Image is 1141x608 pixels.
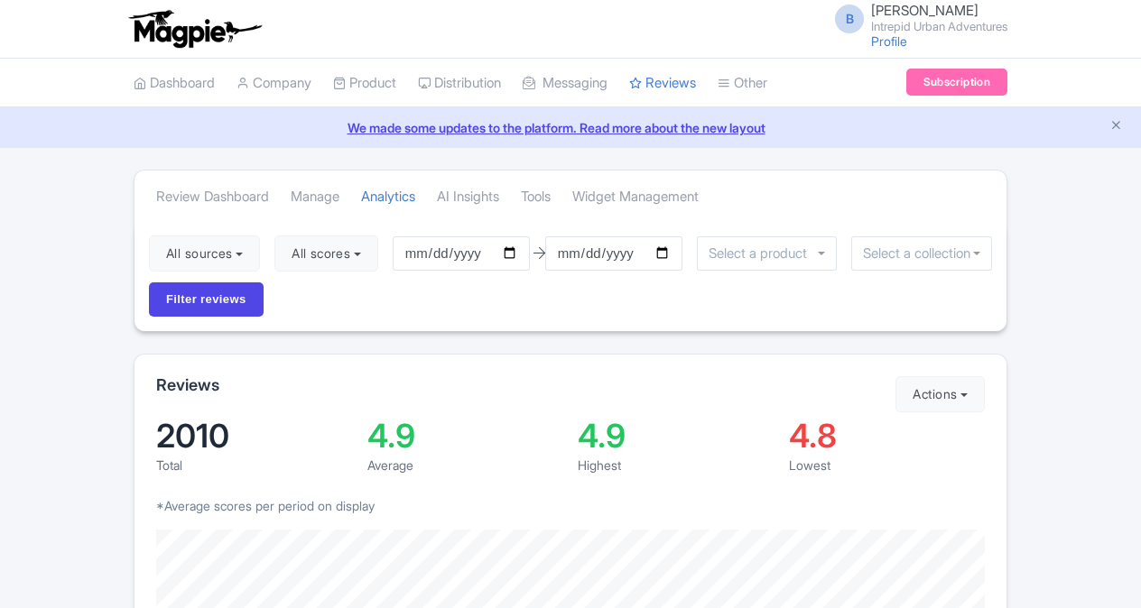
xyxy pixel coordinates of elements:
[521,172,551,222] a: Tools
[134,59,215,108] a: Dashboard
[274,235,378,272] button: All scores
[367,419,564,452] div: 4.9
[437,172,499,222] a: AI Insights
[11,118,1130,137] a: We made some updates to the platform. Read more about the new layout
[237,59,311,108] a: Company
[789,419,986,452] div: 4.8
[333,59,396,108] a: Product
[523,59,608,108] a: Messaging
[578,419,775,452] div: 4.9
[149,235,260,272] button: All sources
[291,172,339,222] a: Manage
[156,172,269,222] a: Review Dashboard
[871,21,1007,32] small: Intrepid Urban Adventures
[418,59,501,108] a: Distribution
[789,456,986,474] div: Lowest
[1109,116,1123,137] button: Close announcement
[367,456,564,474] div: Average
[149,282,264,317] input: Filter reviews
[156,456,353,474] div: Total
[709,245,817,262] input: Select a product
[629,59,696,108] a: Reviews
[871,33,907,49] a: Profile
[718,59,767,108] a: Other
[871,2,979,19] span: [PERSON_NAME]
[156,419,353,452] div: 2010
[895,376,985,412] button: Actions
[572,172,699,222] a: Widget Management
[863,245,980,262] input: Select a collection
[156,376,219,394] h2: Reviews
[906,69,1007,96] a: Subscription
[156,496,985,515] p: *Average scores per period on display
[824,4,1007,32] a: B [PERSON_NAME] Intrepid Urban Adventures
[361,172,415,222] a: Analytics
[835,5,864,33] span: B
[125,9,264,49] img: logo-ab69f6fb50320c5b225c76a69d11143b.png
[578,456,775,474] div: Highest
